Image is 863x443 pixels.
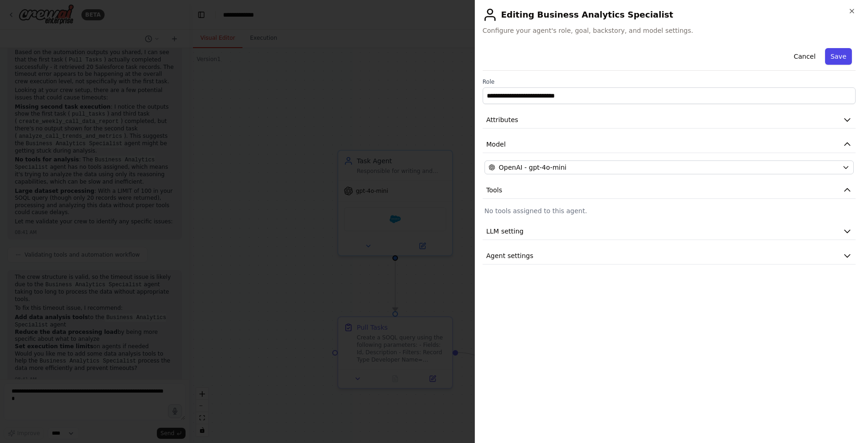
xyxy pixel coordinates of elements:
label: Role [483,78,856,86]
span: LLM setting [486,227,524,236]
button: Model [483,136,856,153]
span: Model [486,140,506,149]
span: Attributes [486,115,518,124]
h2: Editing Business Analytics Specialist [483,7,856,22]
button: Attributes [483,111,856,129]
button: Tools [483,182,856,199]
span: Configure your agent's role, goal, backstory, and model settings. [483,26,856,35]
button: OpenAI - gpt-4o-mini [484,160,854,174]
span: Tools [486,185,503,195]
button: Agent settings [483,247,856,265]
span: Agent settings [486,251,534,260]
button: Save [825,48,852,65]
button: Cancel [788,48,821,65]
span: OpenAI - gpt-4o-mini [499,163,566,172]
button: LLM setting [483,223,856,240]
p: No tools assigned to this agent. [484,206,854,215]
